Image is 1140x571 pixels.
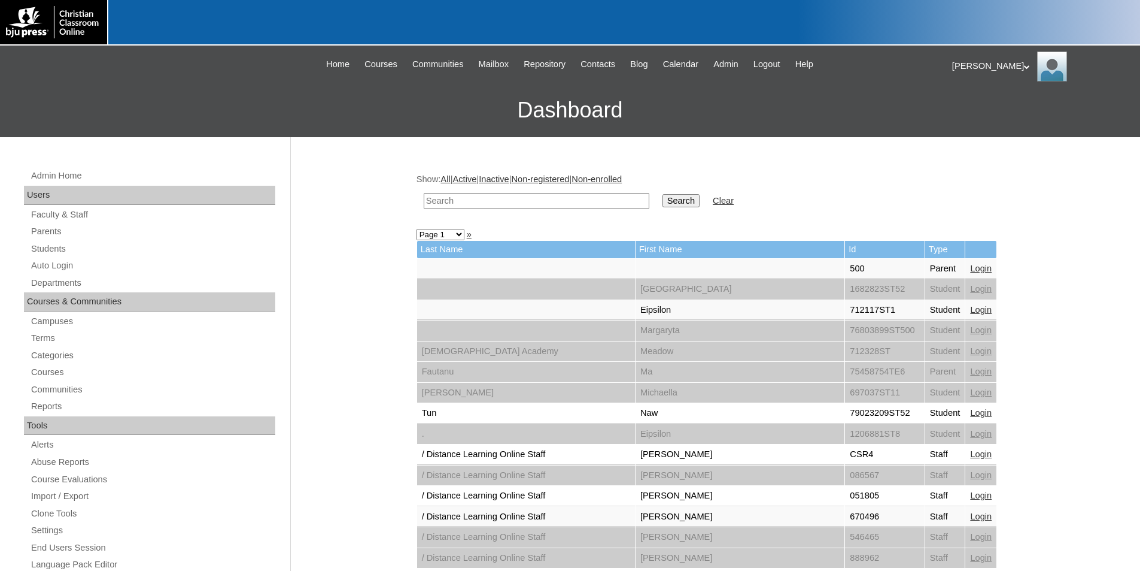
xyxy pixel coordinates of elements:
[320,58,355,71] a: Home
[417,466,635,486] td: / Distance Learning Online Staff
[925,259,965,279] td: Parent
[636,279,844,300] td: [GEOGRAPHIC_DATA]
[571,174,622,184] a: Non-enrolled
[417,241,635,258] td: Last Name
[636,342,844,362] td: Meadow
[636,383,844,403] td: Michaella
[424,193,649,209] input: Search
[624,58,653,71] a: Blog
[473,58,515,71] a: Mailbox
[30,241,275,256] a: Students
[30,331,275,346] a: Terms
[970,284,992,294] a: Login
[636,507,844,527] td: [PERSON_NAME]
[845,445,925,465] td: CSR4
[417,173,1009,216] div: Show: | | | |
[364,58,397,71] span: Courses
[636,466,844,486] td: [PERSON_NAME]
[30,540,275,555] a: End Users Session
[358,58,403,71] a: Courses
[452,174,476,184] a: Active
[1037,52,1067,81] img: Esther Loredo
[326,58,349,71] span: Home
[713,58,738,71] span: Admin
[6,83,1134,137] h3: Dashboard
[24,186,275,205] div: Users
[417,403,635,424] td: Tun
[845,466,925,486] td: 086567
[30,365,275,380] a: Courses
[636,527,844,548] td: [PERSON_NAME]
[970,532,992,542] a: Login
[970,305,992,315] a: Login
[845,424,925,445] td: 1206881ST8
[417,424,635,445] td: .
[925,321,965,341] td: Student
[925,300,965,321] td: Student
[925,466,965,486] td: Staff
[406,58,470,71] a: Communities
[30,489,275,504] a: Import / Export
[845,300,925,321] td: 712117ST1
[845,507,925,527] td: 670496
[524,58,566,71] span: Repository
[925,362,965,382] td: Parent
[574,58,621,71] a: Contacts
[925,383,965,403] td: Student
[417,486,635,506] td: / Distance Learning Online Staff
[30,224,275,239] a: Parents
[753,58,780,71] span: Logout
[795,58,813,71] span: Help
[479,58,509,71] span: Mailbox
[636,403,844,424] td: Naw
[30,399,275,414] a: Reports
[925,342,965,362] td: Student
[417,548,635,569] td: / Distance Learning Online Staff
[636,362,844,382] td: Ma
[636,486,844,506] td: [PERSON_NAME]
[417,383,635,403] td: [PERSON_NAME]
[970,264,992,273] a: Login
[845,403,925,424] td: 79023209ST52
[30,472,275,487] a: Course Evaluations
[970,553,992,563] a: Login
[925,445,965,465] td: Staff
[845,362,925,382] td: 75458754TE6
[970,346,992,356] a: Login
[30,314,275,329] a: Campuses
[845,342,925,362] td: 712328ST
[662,194,700,207] input: Search
[30,455,275,470] a: Abuse Reports
[845,279,925,300] td: 1682823ST52
[636,321,844,341] td: Margaryta
[636,548,844,569] td: [PERSON_NAME]
[24,292,275,312] div: Courses & Communities
[30,523,275,538] a: Settings
[518,58,571,71] a: Repository
[789,58,819,71] a: Help
[970,325,992,335] a: Login
[663,58,698,71] span: Calendar
[417,507,635,527] td: / Distance Learning Online Staff
[845,241,925,258] td: Id
[970,367,992,376] a: Login
[30,168,275,183] a: Admin Home
[925,279,965,300] td: Student
[467,229,472,239] a: »
[970,470,992,480] a: Login
[925,486,965,506] td: Staff
[417,527,635,548] td: / Distance Learning Online Staff
[925,507,965,527] td: Staff
[925,527,965,548] td: Staff
[970,491,992,500] a: Login
[845,383,925,403] td: 697037ST11
[970,429,992,439] a: Login
[747,58,786,71] a: Logout
[580,58,615,71] span: Contacts
[417,342,635,362] td: [DEMOGRAPHIC_DATA] Academy
[845,486,925,506] td: 051805
[657,58,704,71] a: Calendar
[30,276,275,291] a: Departments
[713,196,734,206] a: Clear
[440,174,450,184] a: All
